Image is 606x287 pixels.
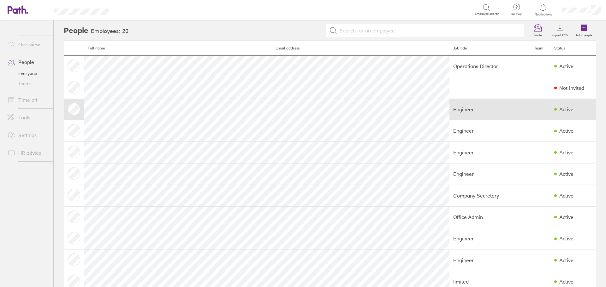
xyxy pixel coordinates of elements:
[3,94,53,106] a: Time off
[84,41,272,56] th: Full name
[559,193,573,198] div: Active
[475,12,499,16] span: Employee search
[449,41,530,56] th: Job title
[559,128,573,134] div: Active
[449,185,530,206] td: Company Secretary
[449,228,530,249] td: Engineer
[572,20,596,41] a: Add people
[559,236,573,241] div: Active
[3,38,53,51] a: Overview
[548,32,572,37] label: Import CSV
[64,20,88,41] h2: People
[559,214,573,220] div: Active
[559,85,584,91] div: Not invited
[559,171,573,177] div: Active
[559,279,573,284] div: Active
[530,41,550,56] th: Team
[449,163,530,185] td: Engineer
[272,41,449,56] th: Email address
[528,20,548,41] a: Invite
[337,25,520,37] input: Search for an employee
[3,129,53,141] a: Settings
[572,32,596,37] label: Add people
[559,106,573,112] div: Active
[559,63,573,69] div: Active
[449,120,530,141] td: Engineer
[550,41,596,56] th: Status
[3,146,53,159] a: HR advice
[533,13,554,16] span: Notifications
[3,68,53,78] a: Everyone
[3,78,53,89] a: Teams
[506,12,527,16] span: Get help
[449,99,530,120] td: Engineer
[533,3,554,16] a: Notifications
[126,7,142,12] div: Search
[531,32,545,37] label: Invite
[3,56,53,68] a: People
[3,111,53,124] a: Tools
[449,142,530,163] td: Engineer
[91,28,128,35] h3: Employees: 20
[559,150,573,155] div: Active
[548,20,572,41] a: Import CSV
[449,55,530,77] td: Operations Director
[449,250,530,271] td: Engineer
[449,206,530,228] td: Office Admin
[559,257,573,263] div: Active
